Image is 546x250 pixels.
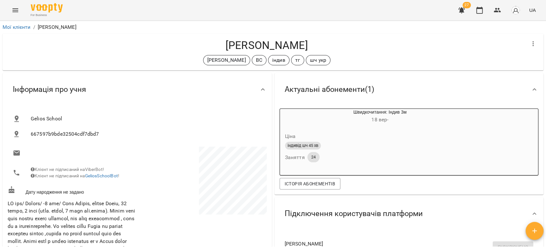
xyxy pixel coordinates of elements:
h6: Ціна [285,132,296,141]
span: 18 вер - [371,117,388,123]
img: Voopty Logo [31,3,63,12]
p: тг [295,56,300,64]
p: індив [272,56,285,64]
div: Інформація про учня [3,73,272,106]
span: UA [529,7,536,13]
p: [PERSON_NAME] [38,23,76,31]
span: 667597b9bde32504cdf7dbd7 [31,130,262,138]
div: Швидкочитання: Індив 3м [311,109,449,124]
span: Клієнт не підписаний на ! [31,173,119,178]
span: 24 [307,154,320,160]
button: UA [526,4,538,16]
div: Швидкочитання: Індив 3м [280,109,311,124]
a: Мої клієнти [3,24,31,30]
h6: Заняття [285,153,305,162]
span: Клієнт не підписаний на ViberBot! [31,167,104,172]
span: Інформація про учня [13,85,86,94]
div: Підключення користувачів платформи [274,197,544,230]
div: індив [268,55,289,65]
span: For Business [31,13,63,17]
div: Актуальні абонементи(1) [274,73,544,106]
span: 27 [463,2,471,8]
div: ВС [252,55,266,65]
span: Актуальні абонементи ( 1 ) [285,85,374,94]
div: Дату народження не задано [6,185,137,197]
h4: [PERSON_NAME] [8,39,526,52]
button: Menu [8,3,23,18]
a: GeliosSchoolBot [85,173,118,178]
span: Gelios School [31,115,262,123]
p: шч укр [310,56,326,64]
span: індивід шч 45 хв [285,143,321,149]
div: тг [291,55,304,65]
li: / [33,23,35,31]
nav: breadcrumb [3,23,543,31]
span: [PERSON_NAME] [285,240,523,248]
button: Швидкочитання: Індив 3м18 вер- Цінаіндивід шч 45 хвЗаняття24 [280,109,449,170]
p: ВС [256,56,262,64]
div: шч укр [306,55,330,65]
p: [PERSON_NAME] [207,56,246,64]
button: Історія абонементів [280,178,340,190]
span: Історія абонементів [285,180,335,188]
img: avatar_s.png [511,6,520,15]
span: Підключення користувачів платформи [285,209,423,219]
div: [PERSON_NAME] [203,55,250,65]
